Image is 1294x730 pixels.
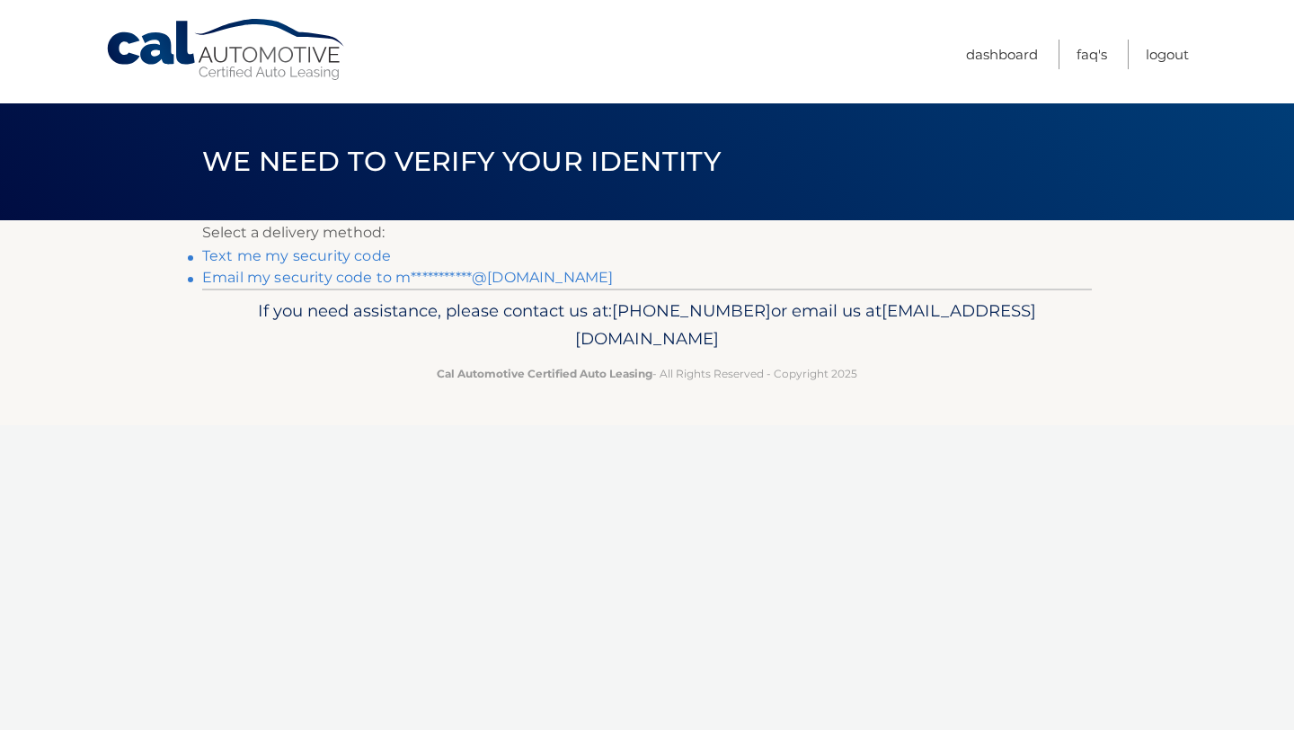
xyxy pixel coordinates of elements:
span: [PHONE_NUMBER] [612,300,771,321]
span: We need to verify your identity [202,145,721,178]
a: Dashboard [966,40,1038,69]
a: Text me my security code [202,247,391,264]
p: - All Rights Reserved - Copyright 2025 [214,364,1080,383]
a: FAQ's [1077,40,1107,69]
a: Logout [1146,40,1189,69]
a: Cal Automotive [105,18,348,82]
p: Select a delivery method: [202,220,1092,245]
p: If you need assistance, please contact us at: or email us at [214,297,1080,354]
strong: Cal Automotive Certified Auto Leasing [437,367,652,380]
